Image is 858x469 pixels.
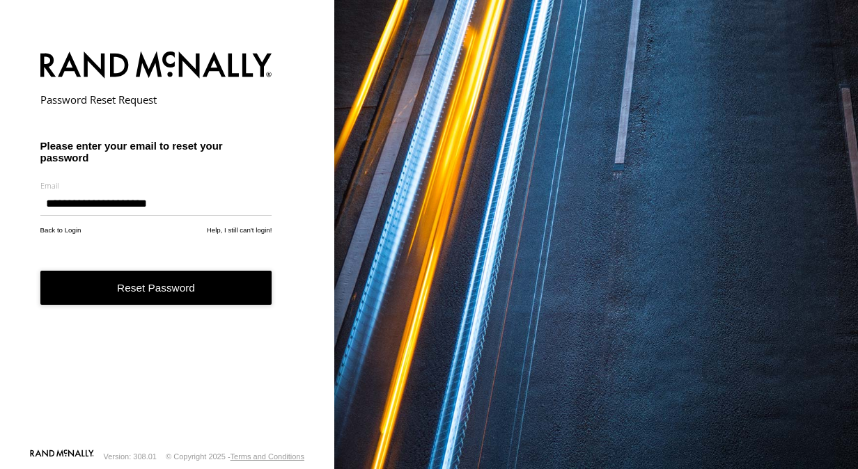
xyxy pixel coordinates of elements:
[30,450,94,463] a: Visit our Website
[40,226,81,234] a: Back to Login
[40,49,272,84] img: Rand McNally
[231,452,304,461] a: Terms and Conditions
[104,452,157,461] div: Version: 308.01
[166,452,304,461] div: © Copyright 2025 -
[40,271,272,305] button: Reset Password
[40,140,272,164] h3: Please enter your email to reset your password
[40,180,272,191] label: Email
[40,93,272,106] h2: Password Reset Request
[207,226,272,234] a: Help, I still can't login!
